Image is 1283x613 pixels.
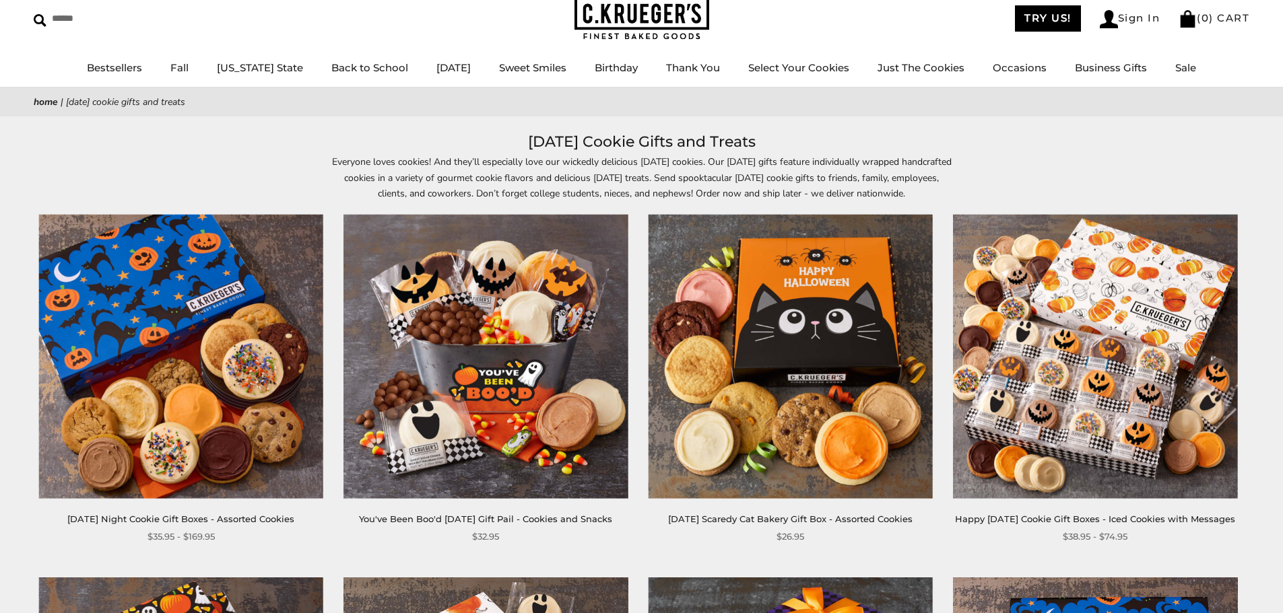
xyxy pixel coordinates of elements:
a: [DATE] Night Cookie Gift Boxes - Assorted Cookies [67,513,294,524]
a: Business Gifts [1075,61,1147,74]
img: Halloween Night Cookie Gift Boxes - Assorted Cookies [39,215,323,499]
a: Sign In [1100,10,1160,28]
a: [US_STATE] State [217,61,303,74]
img: Halloween Scaredy Cat Bakery Gift Box - Assorted Cookies [649,215,933,499]
span: 0 [1202,11,1210,24]
a: Bestsellers [87,61,142,74]
iframe: Sign Up via Text for Offers [11,562,139,602]
span: $38.95 - $74.95 [1063,530,1127,544]
a: Back to School [331,61,408,74]
a: Sweet Smiles [499,61,566,74]
img: Account [1100,10,1118,28]
a: [DATE] Scaredy Cat Bakery Gift Box - Assorted Cookies [668,513,913,524]
input: Search [34,8,194,29]
p: Everyone loves cookies! And they’ll especially love our wickedly delicious [DATE] cookies. Our [D... [332,154,952,201]
a: (0) CART [1179,11,1249,24]
span: [DATE] Cookie Gifts and Treats [66,96,185,108]
a: Happy [DATE] Cookie Gift Boxes - Iced Cookies with Messages [955,513,1235,524]
a: TRY US! [1015,5,1081,32]
a: Occasions [993,61,1047,74]
a: You've Been Boo'd [DATE] Gift Pail - Cookies and Snacks [359,513,612,524]
a: Home [34,96,58,108]
span: $35.95 - $169.95 [147,530,215,544]
a: Sale [1175,61,1196,74]
a: Select Your Cookies [748,61,849,74]
img: Search [34,14,46,27]
img: Bag [1179,10,1197,28]
h1: [DATE] Cookie Gifts and Treats [54,130,1229,154]
a: Thank You [666,61,720,74]
img: You've Been Boo'd Halloween Gift Pail - Cookies and Snacks [343,215,628,499]
a: Birthday [595,61,638,74]
span: $32.95 [472,530,499,544]
a: [DATE] [436,61,471,74]
nav: breadcrumbs [34,94,1249,110]
span: | [61,96,63,108]
a: Fall [170,61,189,74]
span: $26.95 [777,530,804,544]
a: Just The Cookies [878,61,964,74]
img: Happy Halloween Cookie Gift Boxes - Iced Cookies with Messages [953,215,1237,499]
